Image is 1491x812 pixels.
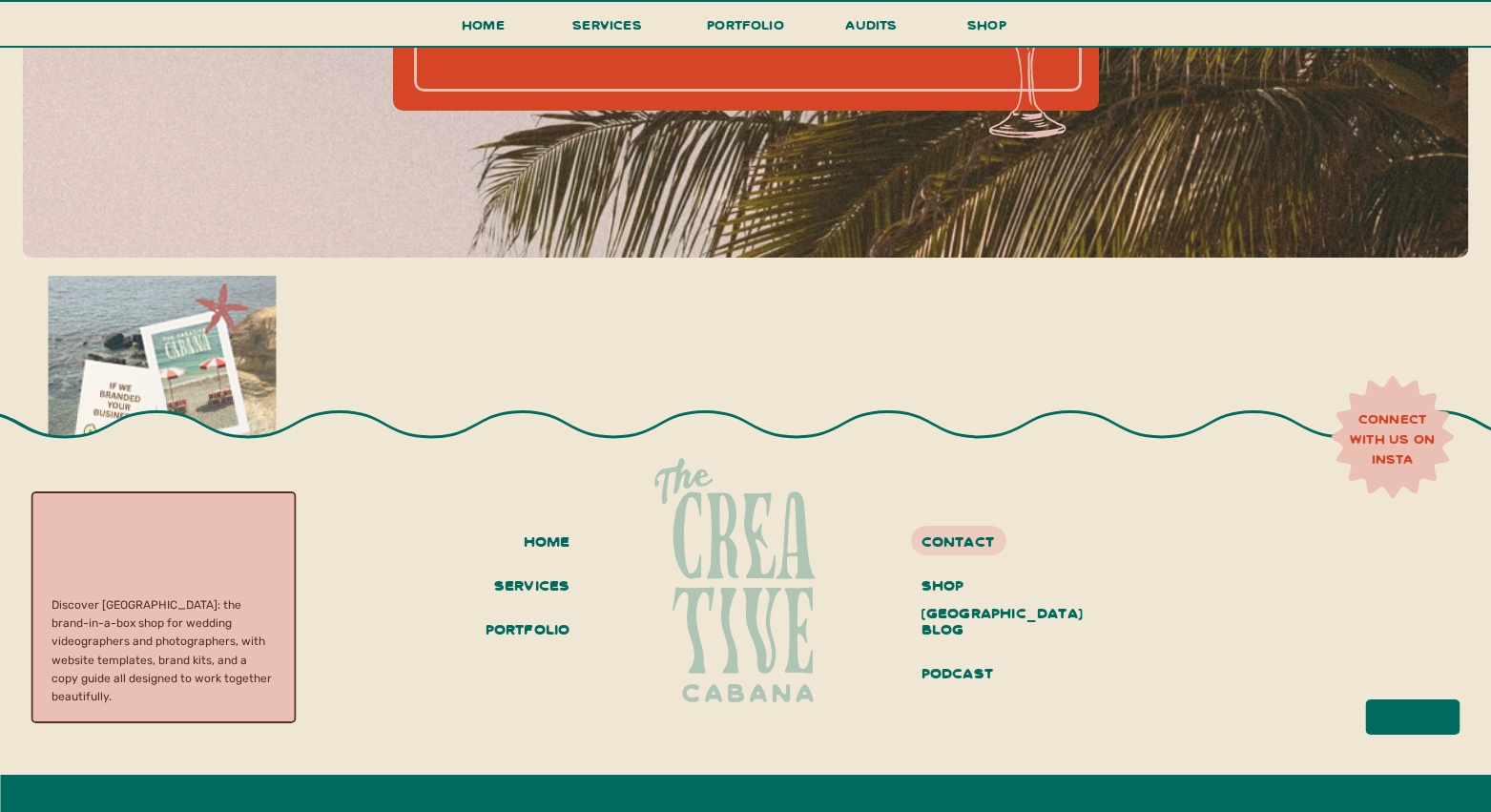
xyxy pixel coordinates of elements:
[572,15,642,33] span: services
[513,276,741,504] img: Branding + creative direction for @wanderedstudios 🌞They capture cinematic stories for luxury lif...
[476,614,570,647] a: portfolio
[1339,409,1445,468] a: connect with us on insta
[922,571,1065,603] a: shop [GEOGRAPHIC_DATA]
[942,12,1033,46] a: shop
[922,527,1065,552] a: contact
[487,571,570,603] a: services
[843,12,901,46] a: audits
[487,527,570,559] a: home
[454,12,513,48] a: Home
[922,614,1065,647] a: blog
[280,276,508,504] img: Website reveal for @alyxkempfilms 🕊️ A few elements we LOVED bringing to life: ⭐️ Earthy tones + ...
[48,276,276,504] img: If we branded your biz…there would be signs 👀🤭💘 #brandesign #designstudio #brandingagency #brandi...
[746,276,974,504] img: @bygeordanhay’s new home on the web is live 💘 Geordan’s work has always felt like flipping throug...
[1211,276,1439,504] img: Grace + David, the husband-and-wife duo behind the lens, have a way of capturing weddings that fe...
[979,276,1207,504] img: Throwback we’ll never get over ✨A complete rebrand + a full website for Lother Co, one of those p...
[568,12,648,48] a: services
[922,658,1065,691] a: podcast
[52,596,275,695] p: Discover [GEOGRAPHIC_DATA]: the brand-in-a-box shop for wedding videographers and photographers, ...
[701,12,791,48] a: portfolio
